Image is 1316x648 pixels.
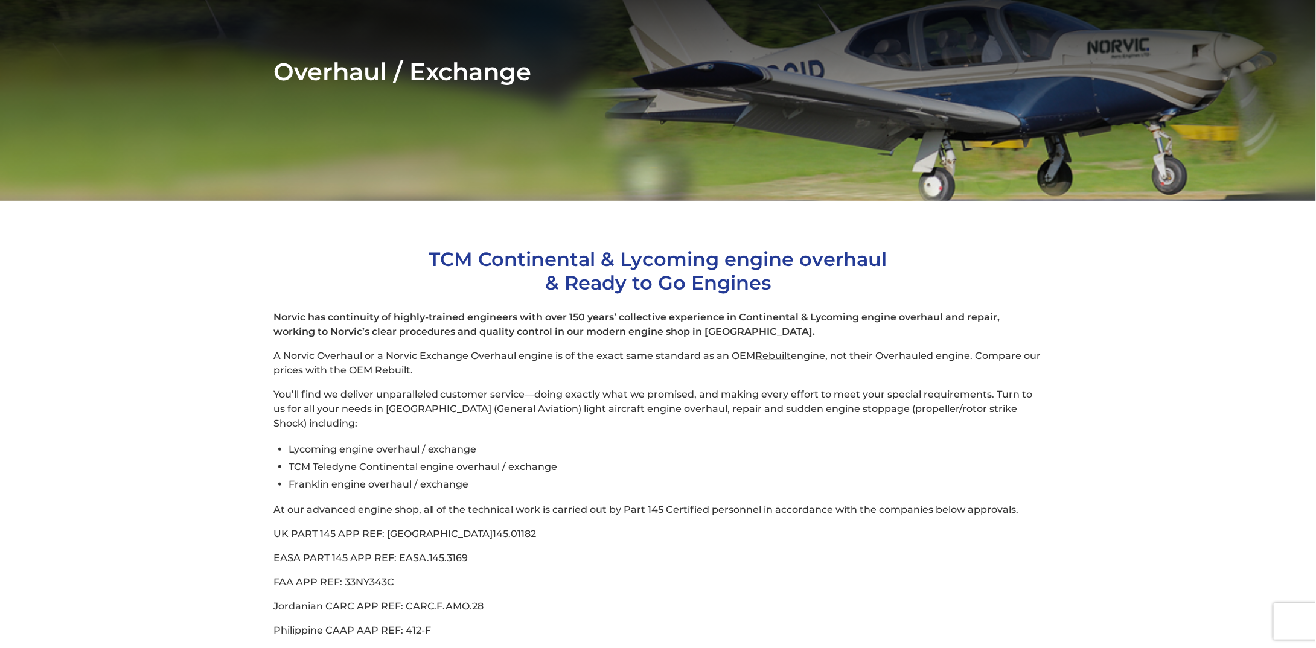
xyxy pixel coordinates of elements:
p: A Norvic Overhaul or a Norvic Exchange Overhaul engine is of the exact same standard as an OEM en... [273,349,1043,378]
span: Jordanian CARC APP REF: CARC.F.AMO.28 [273,600,484,612]
li: Franklin engine overhaul / exchange [289,475,1043,493]
span: Philippine CAAP AAP REF: 412-F [273,624,431,636]
span: UK PART 145 APP REF: [GEOGRAPHIC_DATA]145.01182 [273,528,537,539]
span: TCM Continental & Lycoming engine overhaul & Ready to Go Engines [429,247,887,294]
li: TCM Teledyne Continental engine overhaul / exchange [289,458,1043,475]
span: EASA PART 145 APP REF: EASA.145.3169 [273,552,468,564]
span: FAA APP REF: 33NY343C [273,576,394,588]
p: You’ll find we deliver unparalleled customer service—doing exactly what we promised, and making e... [273,387,1043,431]
span: Rebuilt [756,350,791,361]
li: Lycoming engine overhaul / exchange [289,440,1043,458]
h2: Overhaul / Exchange [273,57,1043,86]
strong: Norvic has continuity of highly-trained engineers with over 150 years’ collective experience in C... [273,311,1000,337]
span: At our advanced engine shop, all of the technical work is carried out by Part 145 Certified perso... [273,504,1019,515]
